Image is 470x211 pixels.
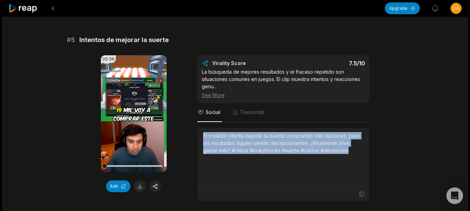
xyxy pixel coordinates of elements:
[212,60,287,67] div: Virality Score
[202,68,365,99] div: La búsqueda de mejores resultados y el fracaso repetido son situaciones comunes en juegos. El cli...
[101,55,167,172] video: Your browser does not support mp4 format.
[67,35,75,45] span: # 5
[290,60,365,67] div: 7.5 /10
[202,91,365,99] div: See More
[106,180,130,192] button: Edit
[206,109,221,116] span: Social
[79,35,169,45] span: Intentos de mejorar la suerte
[203,132,364,154] div: El creador intenta mejorar su suerte comprando más opciones, pero los resultados siguen siendo de...
[197,103,369,122] nav: Tabs
[385,2,420,14] button: Upgrade
[240,109,265,116] span: Transcript
[446,187,463,204] div: Open Intercom Messenger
